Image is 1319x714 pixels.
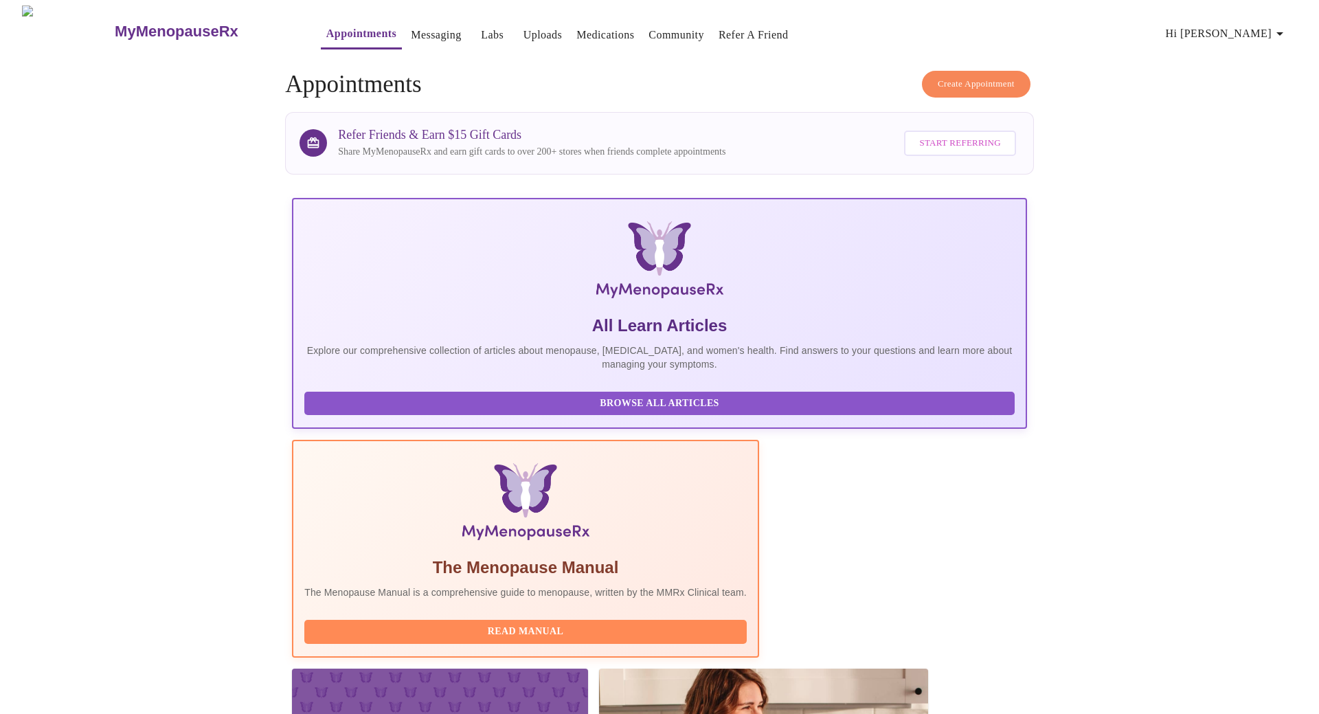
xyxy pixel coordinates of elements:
[518,21,568,49] button: Uploads
[318,623,733,640] span: Read Manual
[415,221,904,304] img: MyMenopauseRx Logo
[523,25,563,45] a: Uploads
[326,24,396,43] a: Appointments
[304,392,1015,416] button: Browse All Articles
[113,8,293,56] a: MyMenopauseRx
[304,585,747,599] p: The Menopause Manual is a comprehensive guide to menopause, written by the MMRx Clinical team.
[471,21,515,49] button: Labs
[338,128,725,142] h3: Refer Friends & Earn $15 Gift Cards
[904,131,1015,156] button: Start Referring
[1166,24,1288,43] span: Hi [PERSON_NAME]
[719,25,789,45] a: Refer a Friend
[304,557,747,579] h5: The Menopause Manual
[304,625,750,636] a: Read Manual
[285,71,1034,98] h4: Appointments
[304,397,1018,408] a: Browse All Articles
[411,25,461,45] a: Messaging
[649,25,704,45] a: Community
[1160,20,1294,47] button: Hi [PERSON_NAME]
[304,620,747,644] button: Read Manual
[405,21,466,49] button: Messaging
[304,344,1015,371] p: Explore our comprehensive collection of articles about menopause, [MEDICAL_DATA], and women's hea...
[713,21,794,49] button: Refer a Friend
[571,21,640,49] button: Medications
[922,71,1030,98] button: Create Appointment
[919,135,1000,151] span: Start Referring
[318,395,1001,412] span: Browse All Articles
[304,315,1015,337] h5: All Learn Articles
[321,20,402,49] button: Appointments
[643,21,710,49] button: Community
[481,25,504,45] a: Labs
[22,5,113,57] img: MyMenopauseRx Logo
[115,23,238,41] h3: MyMenopauseRx
[938,76,1015,92] span: Create Appointment
[576,25,634,45] a: Medications
[901,124,1019,163] a: Start Referring
[338,145,725,159] p: Share MyMenopauseRx and earn gift cards to over 200+ stores when friends complete appointments
[374,463,676,546] img: Menopause Manual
